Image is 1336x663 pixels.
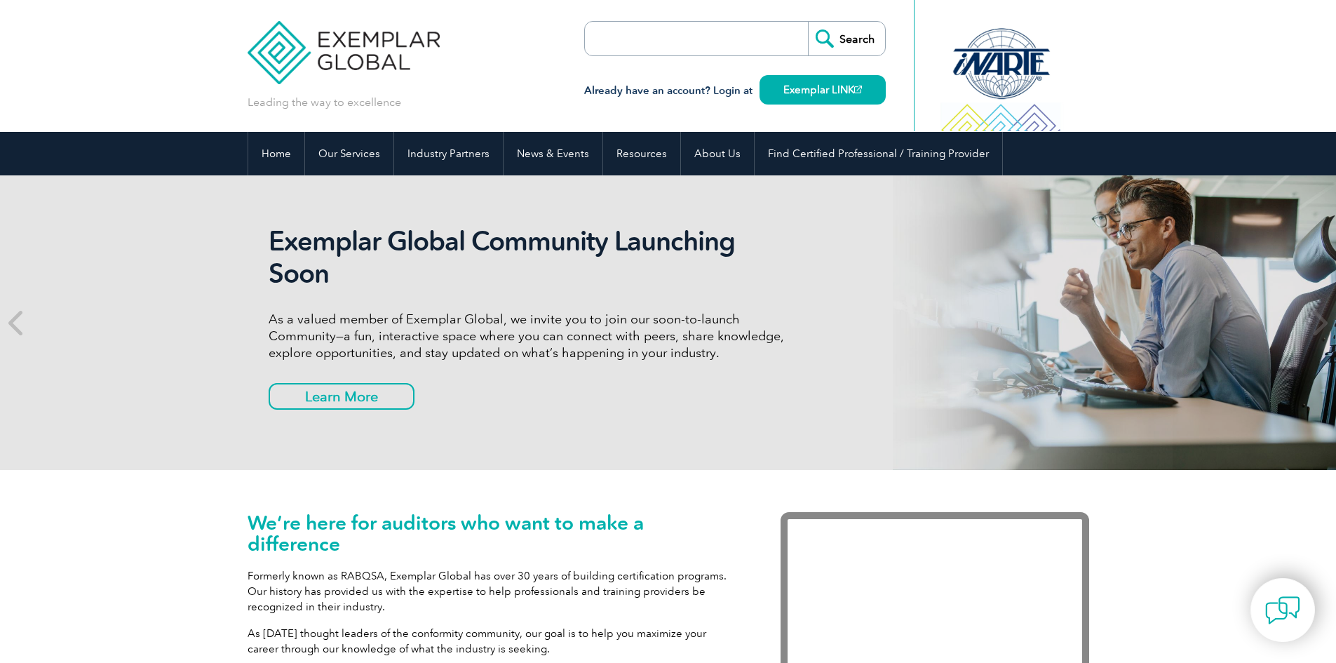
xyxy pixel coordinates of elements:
input: Search [808,22,885,55]
h3: Already have an account? Login at [584,82,886,100]
a: Find Certified Professional / Training Provider [755,132,1002,175]
h2: Exemplar Global Community Launching Soon [269,225,795,290]
a: Resources [603,132,680,175]
img: contact-chat.png [1265,593,1300,628]
a: Home [248,132,304,175]
p: Formerly known as RABQSA, Exemplar Global has over 30 years of building certification programs. O... [248,568,738,615]
a: News & Events [504,132,602,175]
img: open_square.png [854,86,862,93]
a: Exemplar LINK [760,75,886,105]
a: Industry Partners [394,132,503,175]
h1: We’re here for auditors who want to make a difference [248,512,738,554]
p: As a valued member of Exemplar Global, we invite you to join our soon-to-launch Community—a fun, ... [269,311,795,361]
p: Leading the way to excellence [248,95,401,110]
p: As [DATE] thought leaders of the conformity community, our goal is to help you maximize your care... [248,626,738,657]
a: Learn More [269,383,414,410]
a: Our Services [305,132,393,175]
a: About Us [681,132,754,175]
